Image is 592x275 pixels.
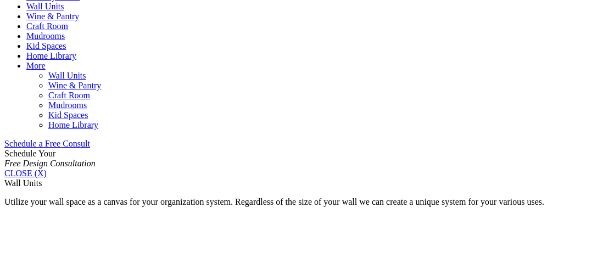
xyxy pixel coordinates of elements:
[26,21,68,31] a: Craft Room
[26,12,79,21] a: Wine & Pantry
[26,51,76,60] a: Home Library
[4,169,47,178] a: CLOSE (X)
[48,91,90,100] a: Craft Room
[26,41,66,50] a: Kid Spaces
[26,2,64,11] a: Wall Units
[4,178,42,188] span: Wall Units
[4,139,90,148] a: Schedule a Free Consult (opens a dropdown menu)
[4,149,96,168] span: Schedule Your
[26,31,65,41] a: Mudrooms
[4,159,96,168] em: Free Design Consultation
[26,61,46,70] a: More menu text will display only on big screen
[48,71,86,80] a: Wall Units
[4,197,588,207] p: Utilize your wall space as a canvas for your organization system. Regardless of the size of your ...
[48,120,98,130] a: Home Library
[48,81,101,90] a: Wine & Pantry
[48,110,88,120] a: Kid Spaces
[48,100,87,110] a: Mudrooms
